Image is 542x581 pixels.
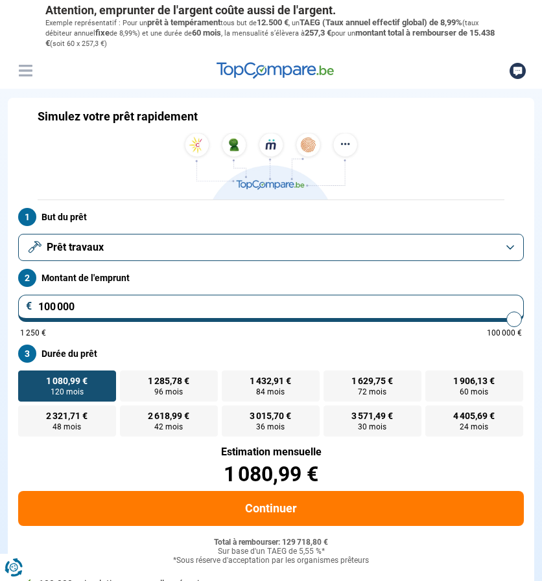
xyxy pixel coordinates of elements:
[18,547,524,556] div: Sur base d'un TAEG de 5,55 %*
[148,411,189,420] span: 2 618,99 €
[180,133,362,199] img: TopCompare.be
[453,376,495,385] span: 1 906,13 €
[351,411,393,420] span: 3 571,49 €
[192,28,221,38] span: 60 mois
[18,556,524,565] div: *Sous réserve d'acceptation par les organismes prêteurs
[154,388,183,396] span: 96 mois
[47,240,104,255] span: Prêt travaux
[45,3,497,17] p: Attention, emprunter de l'argent coûte aussi de l'argent.
[147,17,220,27] span: prêt à tempérament
[18,208,524,226] label: But du prêt
[217,62,334,79] img: TopCompare
[358,423,386,431] span: 30 mois
[250,376,291,385] span: 1 432,91 €
[20,329,46,337] span: 1 250 €
[26,301,32,312] span: €
[460,388,488,396] span: 60 mois
[16,61,35,80] button: Menu
[18,447,524,457] div: Estimation mensuelle
[45,28,495,48] span: montant total à rembourser de 15.438 €
[154,423,183,431] span: 42 mois
[460,423,488,431] span: 24 mois
[453,411,495,420] span: 4 405,69 €
[46,411,88,420] span: 2 321,71 €
[257,17,289,27] span: 12.500 €
[38,109,198,124] h1: Simulez votre prêt rapidement
[305,28,331,38] span: 257,3 €
[51,388,84,396] span: 120 mois
[250,411,291,420] span: 3 015,70 €
[18,234,524,261] button: Prêt travaux
[18,345,524,363] label: Durée du prêt
[351,376,393,385] span: 1 629,75 €
[18,269,524,287] label: Montant de l'emprunt
[256,388,285,396] span: 84 mois
[358,388,386,396] span: 72 mois
[487,329,522,337] span: 100 000 €
[18,464,524,484] div: 1 080,99 €
[18,491,524,526] button: Continuer
[18,538,524,547] div: Total à rembourser: 129 718,80 €
[95,28,110,38] span: fixe
[53,423,81,431] span: 48 mois
[256,423,285,431] span: 36 mois
[300,17,462,27] span: TAEG (Taux annuel effectif global) de 8,99%
[46,376,88,385] span: 1 080,99 €
[148,376,189,385] span: 1 285,78 €
[45,17,497,49] p: Exemple représentatif : Pour un tous but de , un (taux débiteur annuel de 8,99%) et une durée de ...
